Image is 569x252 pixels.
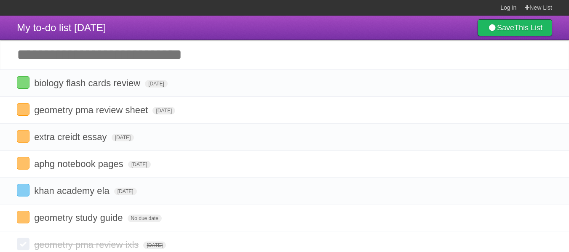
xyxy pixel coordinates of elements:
span: biology flash cards review [34,78,142,88]
span: No due date [128,215,162,222]
label: Done [17,157,29,170]
span: [DATE] [128,161,151,168]
b: This List [514,24,542,32]
span: [DATE] [114,188,137,195]
span: geometry study guide [34,212,125,223]
a: SaveThis List [478,19,552,36]
label: Done [17,103,29,116]
span: geometry pma review ixls [34,239,141,250]
span: [DATE] [152,107,175,114]
span: My to-do list [DATE] [17,22,106,33]
label: Done [17,130,29,143]
span: extra creidt essay [34,132,109,142]
label: Done [17,238,29,250]
label: Done [17,211,29,223]
span: [DATE] [143,241,166,249]
span: [DATE] [112,134,134,141]
label: Done [17,184,29,196]
span: khan academy ela [34,186,112,196]
span: [DATE] [145,80,168,88]
label: Done [17,76,29,89]
span: geometry pma review sheet [34,105,150,115]
span: aphg notebook pages [34,159,126,169]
